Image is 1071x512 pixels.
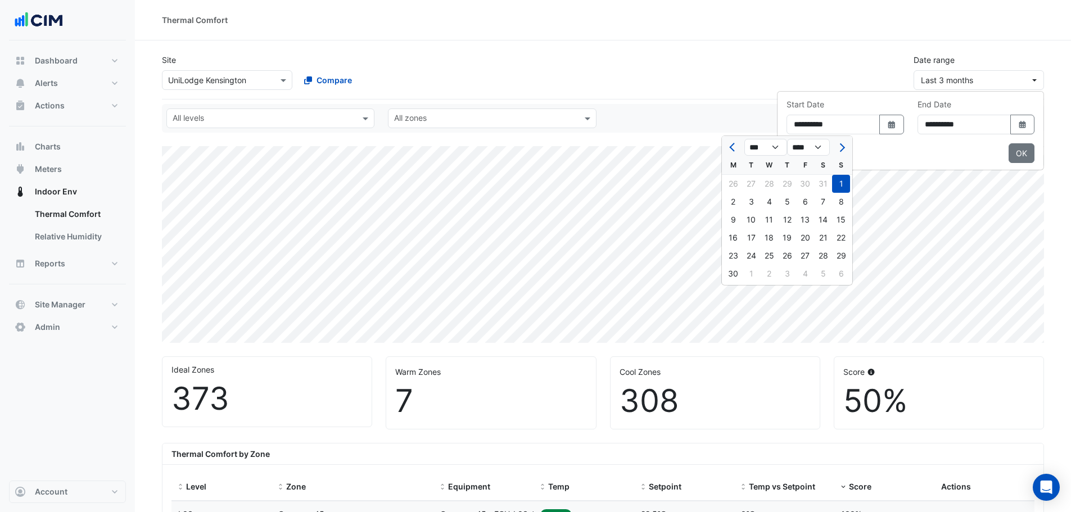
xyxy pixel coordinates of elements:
[742,175,760,193] div: 27
[887,120,897,129] fa-icon: Select Date
[26,203,126,225] a: Thermal Comfort
[777,91,1044,170] div: dropDown
[724,211,742,229] div: Monday, June 9, 2025
[814,175,832,193] div: Saturday, May 31, 2025
[742,175,760,193] div: Tuesday, May 27, 2025
[832,265,850,283] div: 6
[9,72,126,94] button: Alerts
[395,382,586,420] div: 7
[742,265,760,283] div: 1
[832,247,850,265] div: 29
[787,98,824,110] label: Start Date
[15,100,26,111] app-icon: Actions
[760,211,778,229] div: Wednesday, June 11, 2025
[749,482,815,491] span: Temp vs Setpoint
[724,211,742,229] div: 9
[15,78,26,89] app-icon: Alerts
[814,229,832,247] div: 21
[742,247,760,265] div: 24
[35,258,65,269] span: Reports
[778,265,796,283] div: Thursday, July 3, 2025
[26,225,126,248] a: Relative Humidity
[13,9,64,31] img: Company Logo
[796,193,814,211] div: Friday, June 6, 2025
[724,156,742,174] div: M
[35,321,60,333] span: Admin
[796,229,814,247] div: Friday, June 20, 2025
[15,55,26,66] app-icon: Dashboard
[760,175,778,193] div: Wednesday, May 28, 2025
[832,229,850,247] div: Sunday, June 22, 2025
[15,258,26,269] app-icon: Reports
[814,211,832,229] div: 14
[796,175,814,193] div: 30
[35,100,65,111] span: Actions
[832,156,850,174] div: S
[15,299,26,310] app-icon: Site Manager
[778,211,796,229] div: Thursday, June 12, 2025
[742,156,760,174] div: T
[778,211,796,229] div: 12
[395,366,586,378] div: Warm Zones
[787,139,830,156] select: Select year
[15,141,26,152] app-icon: Charts
[9,316,126,338] button: Admin
[778,175,796,193] div: 29
[918,98,951,110] label: End Date
[760,175,778,193] div: 28
[796,175,814,193] div: Friday, May 30, 2025
[796,156,814,174] div: F
[171,112,204,126] div: All levels
[35,486,67,497] span: Account
[286,482,306,491] span: Zone
[742,211,760,229] div: 10
[796,247,814,265] div: Friday, June 27, 2025
[814,247,832,265] div: 28
[778,229,796,247] div: Thursday, June 19, 2025
[760,265,778,283] div: Wednesday, July 2, 2025
[548,482,570,491] span: Temp
[778,193,796,211] div: 5
[742,193,760,211] div: 3
[35,299,85,310] span: Site Manager
[392,112,427,126] div: All zones
[778,156,796,174] div: T
[796,229,814,247] div: 20
[724,175,742,193] div: Monday, May 26, 2025
[724,193,742,211] div: Monday, June 2, 2025
[620,382,811,420] div: 308
[814,211,832,229] div: Saturday, June 14, 2025
[186,482,206,491] span: Level
[1009,143,1034,163] button: Close
[796,247,814,265] div: 27
[35,141,61,152] span: Charts
[9,158,126,180] button: Meters
[814,247,832,265] div: Saturday, June 28, 2025
[724,247,742,265] div: Monday, June 23, 2025
[814,265,832,283] div: 5
[778,175,796,193] div: Thursday, May 29, 2025
[814,193,832,211] div: Saturday, June 7, 2025
[9,481,126,503] button: Account
[620,366,811,378] div: Cool Zones
[814,175,832,193] div: 31
[744,139,787,156] select: Select month
[1018,120,1028,129] fa-icon: Select Date
[760,229,778,247] div: 18
[15,164,26,175] app-icon: Meters
[724,229,742,247] div: Monday, June 16, 2025
[832,211,850,229] div: Sunday, June 15, 2025
[843,366,1034,378] div: Score
[742,193,760,211] div: Tuesday, June 3, 2025
[778,265,796,283] div: 3
[317,74,352,86] span: Compare
[726,138,740,156] button: Previous month
[724,265,742,283] div: 30
[9,135,126,158] button: Charts
[796,211,814,229] div: Friday, June 13, 2025
[724,229,742,247] div: 16
[9,203,126,252] div: Indoor Env
[778,193,796,211] div: Thursday, June 5, 2025
[796,265,814,283] div: Friday, July 4, 2025
[832,193,850,211] div: Sunday, June 8, 2025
